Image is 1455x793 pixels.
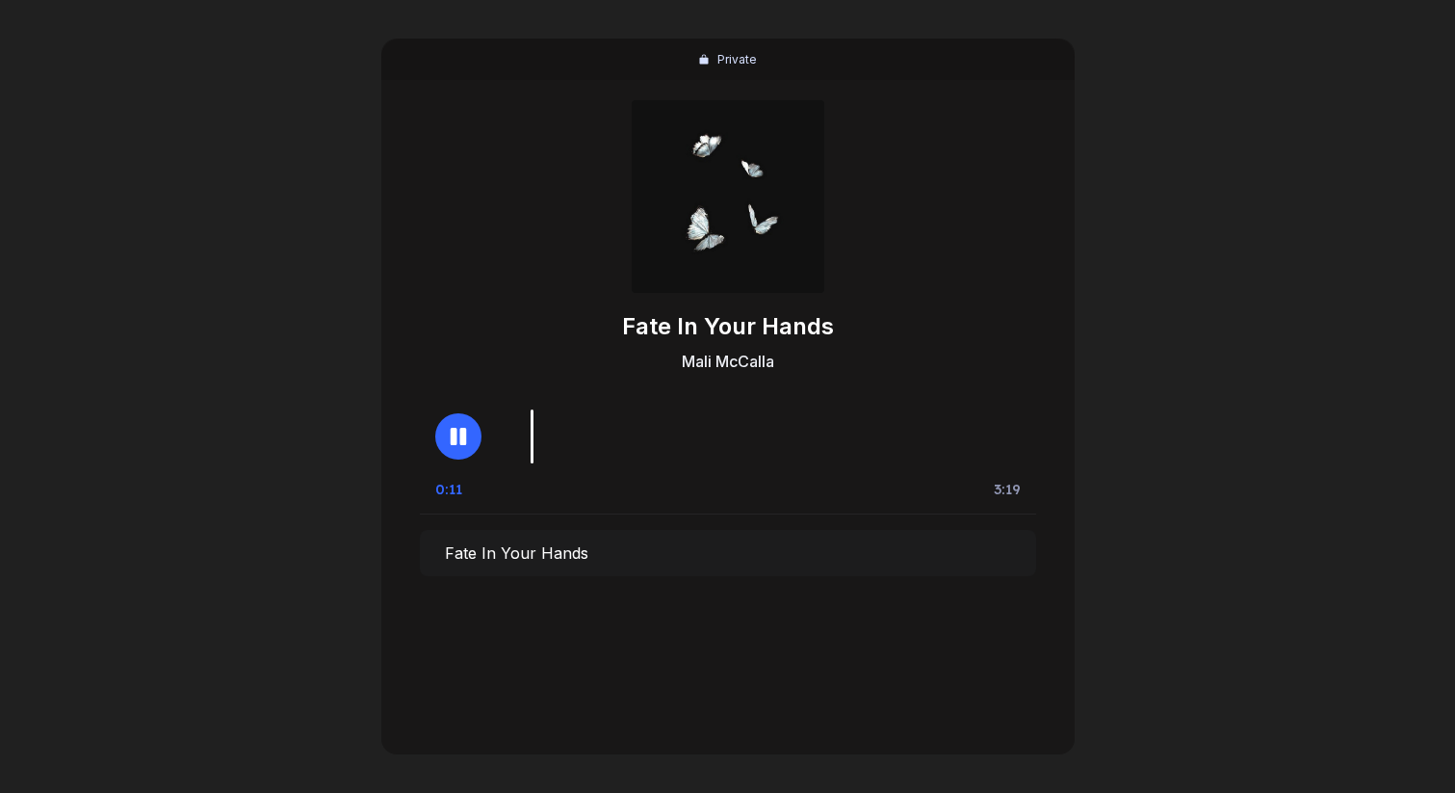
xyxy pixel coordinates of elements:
div: Fate In Your Hands [445,543,588,563]
div: Fate In Your Hands [622,312,834,340]
div: 0:11 [435,480,462,498]
div: 3:19 [994,480,1021,498]
a: Mali McCalla [682,352,774,371]
img: Artwork [632,100,824,293]
div: Private [717,52,757,66]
